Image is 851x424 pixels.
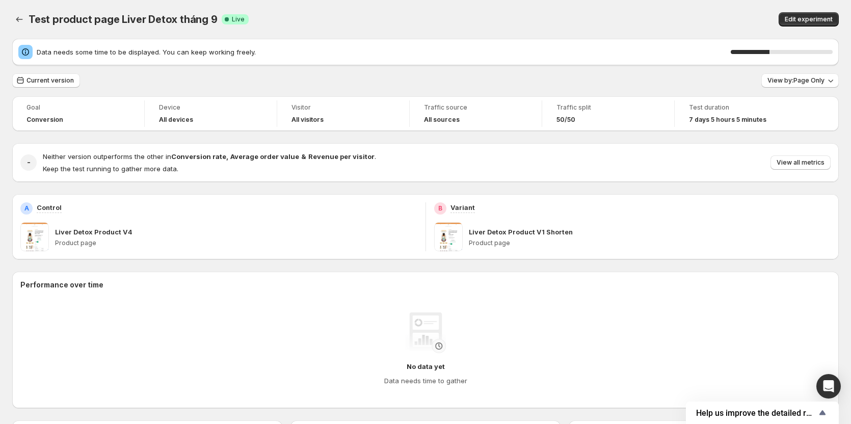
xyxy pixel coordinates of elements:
img: Liver Detox Product V4 [20,223,49,251]
h2: Performance over time [20,280,831,290]
a: GoalConversion [26,102,130,125]
span: Test duration [689,103,793,112]
h2: B [438,204,442,213]
span: Conversion [26,116,63,124]
button: View by:Page Only [761,73,839,88]
h2: - [27,157,31,168]
a: Traffic split50/50 [556,102,660,125]
a: Test duration7 days 5 hours 5 minutes [689,102,793,125]
span: Edit experiment [785,15,833,23]
span: Goal [26,103,130,112]
h4: All sources [424,116,460,124]
span: 50/50 [556,116,575,124]
span: Current version [26,76,74,85]
button: View all metrics [770,155,831,170]
span: Test product page Liver Detox tháng 9 [29,13,218,25]
span: Visitor [291,103,395,112]
p: Product page [55,239,417,247]
span: Device [159,103,262,112]
span: Data needs some time to be displayed. You can keep working freely. [37,47,731,57]
button: Current version [12,73,80,88]
p: Liver Detox Product V4 [55,227,132,237]
span: Live [232,15,245,23]
strong: , [226,152,228,161]
a: Traffic sourceAll sources [424,102,527,125]
span: Neither version outperforms the other in . [43,152,376,161]
p: Product page [469,239,831,247]
p: Liver Detox Product V1 Shorten [469,227,573,237]
span: View by: Page Only [767,76,825,85]
h4: No data yet [407,361,445,372]
h2: A [24,204,29,213]
p: Control [37,202,62,213]
strong: Conversion rate [171,152,226,161]
span: Traffic split [556,103,660,112]
button: Back [12,12,26,26]
span: Keep the test running to gather more data. [43,165,178,173]
button: Edit experiment [779,12,839,26]
span: Traffic source [424,103,527,112]
a: DeviceAll devices [159,102,262,125]
span: View all metrics [777,158,825,167]
img: Liver Detox Product V1 Shorten [434,223,463,251]
strong: Average order value [230,152,299,161]
img: No data yet [405,312,446,353]
span: Help us improve the detailed report for A/B campaigns [696,408,816,418]
div: Open Intercom Messenger [816,374,841,399]
button: Show survey - Help us improve the detailed report for A/B campaigns [696,407,829,419]
h4: Data needs time to gather [384,376,467,386]
strong: & [301,152,306,161]
h4: All devices [159,116,193,124]
strong: Revenue per visitor [308,152,375,161]
p: Variant [450,202,475,213]
span: 7 days 5 hours 5 minutes [689,116,766,124]
a: VisitorAll visitors [291,102,395,125]
h4: All visitors [291,116,324,124]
